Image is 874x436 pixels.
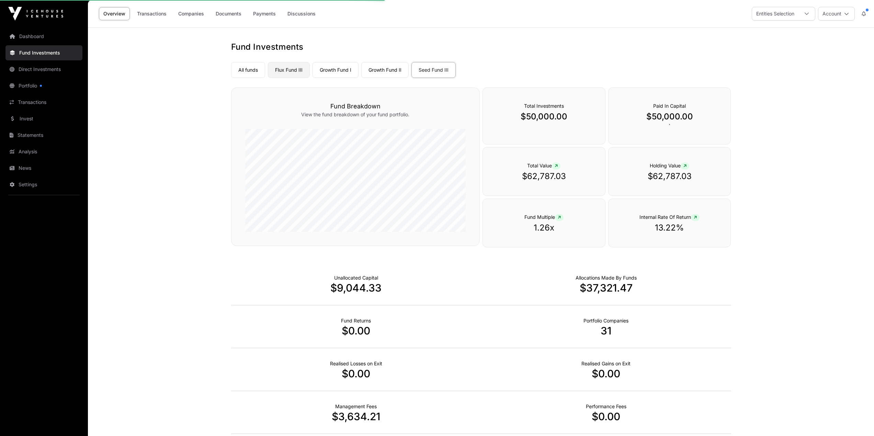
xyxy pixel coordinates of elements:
[497,222,591,233] p: 1.26x
[231,282,481,294] p: $9,044.33
[527,163,560,168] span: Total Value
[5,161,82,176] a: News
[361,62,409,78] a: Growth Fund II
[411,62,456,78] a: Seed Fund III
[481,367,731,380] p: $0.00
[622,111,717,122] p: $50,000.00
[341,317,371,324] p: Realised Returns from Funds
[174,7,208,20] a: Companies
[5,62,82,77] a: Direct Investments
[639,214,700,220] span: Internal Rate Of Return
[5,144,82,159] a: Analysis
[581,360,631,367] p: Net Realised on Positive Exits
[5,95,82,110] a: Transactions
[133,7,171,20] a: Transactions
[268,62,310,78] a: Flux Fund III
[231,62,265,78] a: All funds
[8,7,63,21] img: Icehouse Ventures Logo
[245,111,466,118] p: View the fund breakdown of your fund portfolio.
[231,367,481,380] p: $0.00
[497,171,591,182] p: $62,787.03
[524,214,564,220] span: Fund Multiple
[586,403,626,410] p: Fund Performance Fees (Carry) incurred to date
[99,7,130,20] a: Overview
[481,325,731,337] p: 31
[330,360,382,367] p: Net Realised on Negative Exits
[211,7,246,20] a: Documents
[608,87,731,144] div: `
[5,177,82,192] a: Settings
[5,78,82,93] a: Portfolio
[5,111,82,126] a: Invest
[818,7,855,21] button: Account
[335,403,377,410] p: Fund Management Fees incurred to date
[481,282,731,294] p: $37,321.47
[231,410,481,423] p: $3,634.21
[650,163,689,168] span: Holding Value
[5,45,82,60] a: Fund Investments
[583,317,628,324] p: Number of Companies Deployed Into
[231,42,731,52] h1: Fund Investments
[249,7,280,20] a: Payments
[245,102,466,111] h3: Fund Breakdown
[334,274,378,281] p: Cash not yet allocated
[497,111,591,122] p: $50,000.00
[576,274,637,281] p: Capital Deployed Into Companies
[481,410,731,423] p: $0.00
[752,7,798,20] div: Entities Selection
[653,103,686,109] span: Paid In Capital
[5,29,82,44] a: Dashboard
[622,171,717,182] p: $62,787.03
[840,403,874,436] iframe: Chat Widget
[622,222,717,233] p: 13.22%
[231,325,481,337] p: $0.00
[283,7,320,20] a: Discussions
[5,128,82,143] a: Statements
[524,103,564,109] span: Total Investments
[313,62,359,78] a: Growth Fund I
